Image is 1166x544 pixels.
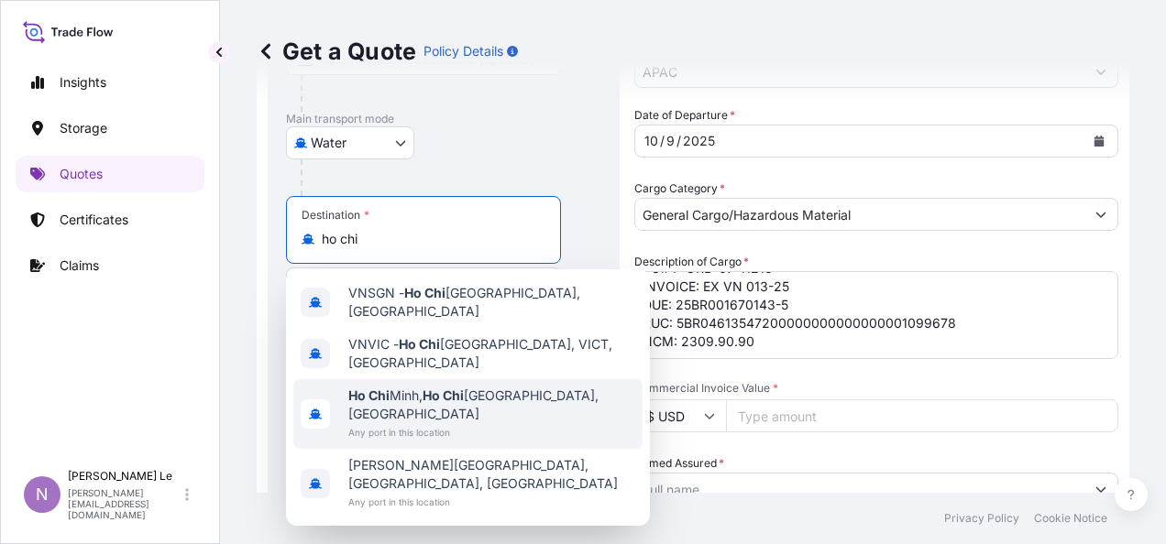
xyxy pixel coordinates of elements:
p: [PERSON_NAME] Le [68,469,181,484]
button: Calendar [1084,126,1114,156]
div: month, [643,130,660,152]
p: Quotes [60,165,103,183]
label: Cargo Category [634,180,725,198]
div: Show suggestions [286,269,650,526]
div: / [660,130,665,152]
b: Ho Chi [348,387,390,403]
p: [PERSON_NAME][EMAIL_ADDRESS][DOMAIN_NAME] [68,487,181,520]
p: Get a Quote [257,37,416,66]
span: Water [311,134,346,152]
span: [PERSON_NAME][GEOGRAPHIC_DATA], [GEOGRAPHIC_DATA], [GEOGRAPHIC_DATA] [348,456,635,493]
p: Certificates [60,211,128,229]
button: Show suggestions [1084,198,1117,231]
label: Named Assured [634,454,724,473]
div: year, [681,130,717,152]
button: Show suggestions [1084,473,1117,506]
p: Storage [60,119,107,137]
b: Ho Chi [404,285,445,300]
input: Type amount [726,399,1118,432]
p: Privacy Policy [944,511,1019,526]
p: Policy Details [423,42,503,60]
input: Text to appear on certificate [286,267,561,300]
span: VNVIC - [GEOGRAPHIC_DATA], VICT, [GEOGRAPHIC_DATA] [348,335,635,372]
span: Minh, [GEOGRAPHIC_DATA], [GEOGRAPHIC_DATA] [348,386,635,423]
p: Main transport mode [286,112,601,126]
p: Claims [60,256,99,275]
span: VNSGN - [GEOGRAPHIC_DATA], [GEOGRAPHIC_DATA] [348,284,635,321]
span: N [36,485,49,504]
p: Insights [60,73,106,92]
span: Any port in this location [348,493,635,511]
p: Cookie Notice [1034,511,1107,526]
label: Description of Cargo [634,253,749,271]
span: Date of Departure [634,106,735,125]
input: Select a commodity type [635,198,1084,231]
div: / [676,130,681,152]
b: Ho Chi [423,387,464,403]
input: Full name [635,473,1084,506]
span: Any port in this location [348,423,635,441]
button: Select transport [286,126,414,159]
b: Ho Chi [399,336,440,352]
div: day, [665,130,676,152]
input: Destination [322,230,538,248]
span: Commercial Invoice Value [634,381,1118,396]
div: Destination [302,208,369,223]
